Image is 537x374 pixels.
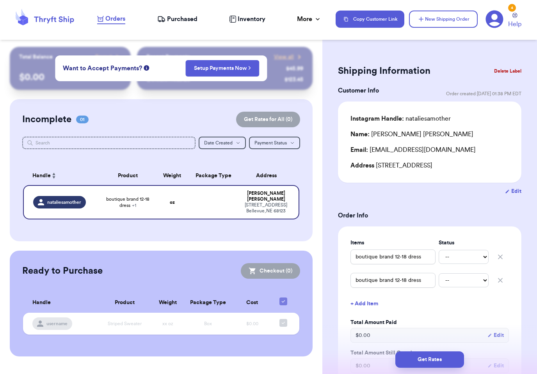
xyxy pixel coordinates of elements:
[156,166,189,185] th: Weight
[47,199,81,205] span: nataliesamother
[350,131,370,137] span: Name:
[189,166,238,185] th: Package Type
[22,113,71,126] h2: Incomplete
[297,14,322,24] div: More
[249,137,300,149] button: Payment Status
[204,141,233,145] span: Date Created
[487,331,504,339] button: Edit
[409,11,478,28] button: New Shipping Order
[170,200,175,205] strong: oz
[505,187,521,195] button: Edit
[286,65,303,73] div: $ 45.99
[350,116,404,122] span: Instagram Handle:
[95,53,121,61] a: Payout
[105,196,151,208] span: boutique brand 12-18 dress
[338,211,521,220] h3: Order Info
[347,295,512,312] button: + Add Item
[285,76,303,84] div: $ 123.45
[22,265,103,277] h2: Ready to Purchase
[243,202,289,214] div: [STREET_ADDRESS] Bellevue , NE 68123
[238,14,265,24] span: Inventory
[350,114,451,123] div: nataliesamother
[152,293,184,313] th: Weight
[100,166,156,185] th: Product
[439,239,489,247] label: Status
[46,321,68,327] span: username
[167,14,197,24] span: Purchased
[350,161,509,170] div: [STREET_ADDRESS]
[246,321,258,326] span: $0.00
[238,166,299,185] th: Address
[254,141,287,145] span: Payment Status
[51,171,57,180] button: Sort ascending
[356,331,370,339] span: $ 0.00
[97,14,125,24] a: Orders
[98,293,151,313] th: Product
[204,321,212,326] span: Box
[194,64,251,72] a: Setup Payments Now
[338,86,379,95] h3: Customer Info
[19,53,53,61] p: Total Balance
[232,293,272,313] th: Cost
[485,10,503,28] a: 4
[146,53,190,61] p: Recent Payments
[105,14,125,23] span: Orders
[508,4,516,12] div: 4
[508,20,521,29] span: Help
[19,71,121,84] p: $ 0.00
[186,60,260,77] button: Setup Payments Now
[350,162,374,169] span: Address
[132,203,136,208] span: + 1
[508,13,521,29] a: Help
[336,11,404,28] button: Copy Customer Link
[350,145,509,155] div: [EMAIL_ADDRESS][DOMAIN_NAME]
[274,53,294,61] span: View all
[229,14,265,24] a: Inventory
[241,263,300,279] button: Checkout (0)
[22,137,196,149] input: Search
[446,91,521,97] span: Order created: [DATE] 01:38 PM EDT
[350,319,509,326] label: Total Amount Paid
[491,62,525,80] button: Delete Label
[157,14,197,24] a: Purchased
[350,130,473,139] div: [PERSON_NAME] [PERSON_NAME]
[236,112,300,127] button: Get Rates for All (0)
[274,53,303,61] a: View all
[32,299,51,307] span: Handle
[32,172,51,180] span: Handle
[338,65,430,77] h2: Shipping Information
[108,321,142,326] span: Striped Sweater
[199,137,246,149] button: Date Created
[162,321,173,326] span: xx oz
[63,64,142,73] span: Want to Accept Payments?
[184,293,232,313] th: Package Type
[243,191,289,202] div: [PERSON_NAME] [PERSON_NAME]
[350,239,436,247] label: Items
[395,351,464,368] button: Get Rates
[350,147,368,153] span: Email:
[76,116,89,123] span: 01
[95,53,112,61] span: Payout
